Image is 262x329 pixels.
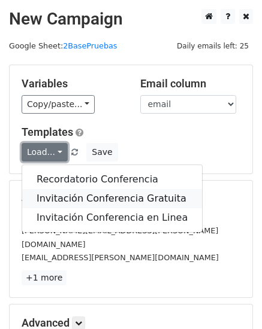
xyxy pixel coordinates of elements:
h2: New Campaign [9,9,253,29]
small: [PERSON_NAME][EMAIL_ADDRESS][PERSON_NAME][DOMAIN_NAME] [22,226,218,249]
small: [EMAIL_ADDRESS][PERSON_NAME][DOMAIN_NAME] [22,253,219,262]
button: Save [86,143,118,162]
a: Copy/paste... [22,95,95,114]
h5: Email column [140,77,241,90]
a: Recordatorio Conferencia [22,170,202,189]
a: Daily emails left: 25 [173,41,253,50]
small: Google Sheet: [9,41,118,50]
a: +1 more [22,270,67,285]
span: Daily emails left: 25 [173,39,253,53]
h5: Variables [22,77,122,90]
a: Invitación Conferencia Gratuita [22,189,202,208]
a: 2BasePruebas [63,41,117,50]
iframe: Chat Widget [202,272,262,329]
a: Templates [22,126,73,138]
a: Invitación Conferencia en Linea [22,208,202,227]
a: Load... [22,143,68,162]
